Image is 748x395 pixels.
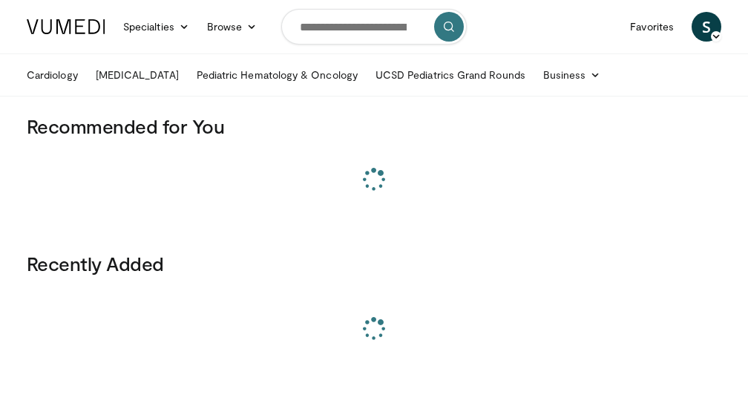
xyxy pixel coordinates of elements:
a: Browse [198,12,266,42]
img: VuMedi Logo [27,19,105,34]
input: Search topics, interventions [281,9,467,45]
a: Specialties [114,12,198,42]
a: S [692,12,721,42]
a: Business [534,60,610,90]
a: Cardiology [18,60,87,90]
a: Favorites [621,12,683,42]
a: Pediatric Hematology & Oncology [188,60,367,90]
h3: Recently Added [27,252,721,275]
h3: Recommended for You [27,114,721,138]
a: [MEDICAL_DATA] [87,60,188,90]
a: UCSD Pediatrics Grand Rounds [367,60,534,90]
